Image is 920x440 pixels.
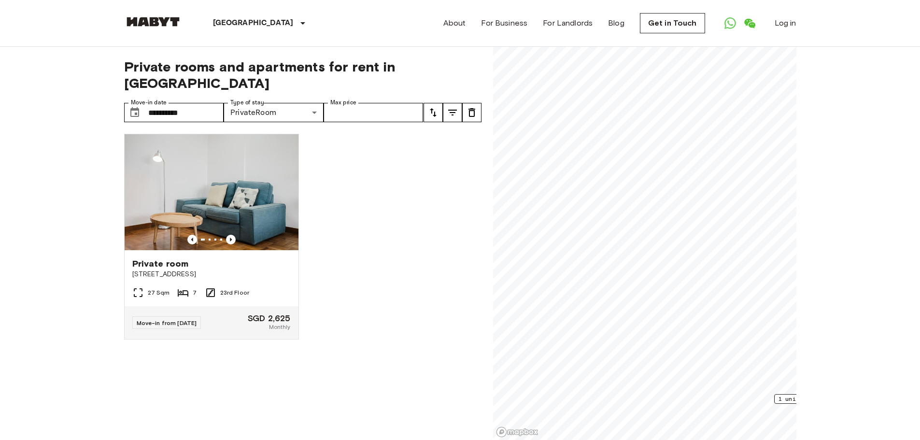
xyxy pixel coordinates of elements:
[132,258,189,270] span: Private room
[124,134,299,340] a: Marketing picture of unit SG-01-108-001-001Previous imagePrevious imagePrivate room[STREET_ADDRES...
[608,17,624,29] a: Blog
[230,99,264,107] label: Type of stay
[640,13,705,33] a: Get in Touch
[137,319,197,326] span: Move-in from [DATE]
[148,288,170,297] span: 27 Sqm
[124,17,182,27] img: Habyt
[193,288,197,297] span: 7
[721,14,740,33] a: Open WhatsApp
[481,17,527,29] a: For Business
[187,235,197,244] button: Previous image
[443,103,462,122] button: tune
[443,17,466,29] a: About
[496,426,538,438] a: Mapbox logo
[543,17,593,29] a: For Landlords
[131,99,167,107] label: Move-in date
[774,394,849,409] div: Map marker
[424,103,443,122] button: tune
[220,288,250,297] span: 23rd Floor
[269,323,290,331] span: Monthly
[213,17,294,29] p: [GEOGRAPHIC_DATA]
[740,14,759,33] a: Open WeChat
[125,103,144,122] button: Choose date, selected date is 30 Sep 2025
[775,17,796,29] a: Log in
[125,134,298,250] img: Marketing picture of unit SG-01-108-001-001
[124,58,481,91] span: Private rooms and apartments for rent in [GEOGRAPHIC_DATA]
[462,103,481,122] button: tune
[248,314,290,323] span: SGD 2,625
[224,103,324,122] div: PrivateRoom
[330,99,356,107] label: Max price
[778,395,844,403] span: 1 units from S$2625
[132,270,291,279] span: [STREET_ADDRESS]
[226,235,236,244] button: Previous image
